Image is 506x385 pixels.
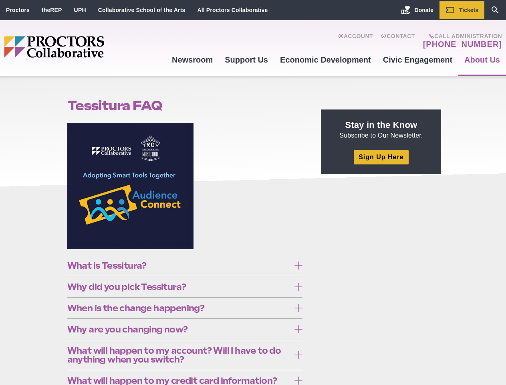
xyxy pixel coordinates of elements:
a: Donate [395,1,439,19]
a: Search [484,1,506,19]
a: Account [338,33,373,49]
p: Subscribe to Our Newsletter. [331,119,431,140]
img: Proctors logo [4,36,166,58]
a: About Us [458,49,506,71]
span: What will happen to my account? Will I have to do anything when you switch? [67,346,290,364]
strong: Stay in the Know [345,120,417,130]
a: Proctors [6,7,30,13]
span: What will happen to my credit card information? [67,376,290,385]
a: Civic Engagement [377,49,458,71]
a: Tickets [439,1,484,19]
a: Collaborative School of the Arts [98,7,185,13]
a: UPH [74,7,86,13]
a: Contact [381,33,415,49]
span: Call Administration [421,33,502,39]
span: Donate [415,7,433,13]
span: What is Tessitura? [67,261,290,270]
a: [PHONE_NUMBER] [423,39,502,49]
a: All Proctors Collaborative [197,7,268,13]
a: theREP [42,7,62,13]
h1: Tessitura FAQ [67,98,303,113]
a: Economic Development [274,49,377,71]
span: Why did you pick Tessitura? [67,282,290,291]
a: Sign Up Here [354,150,408,164]
span: Tickets [459,7,478,13]
span: When is the change happening? [67,304,290,312]
span: Why are you changing now? [67,325,290,334]
a: Support Us [219,49,274,71]
a: Newsroom [166,49,219,71]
